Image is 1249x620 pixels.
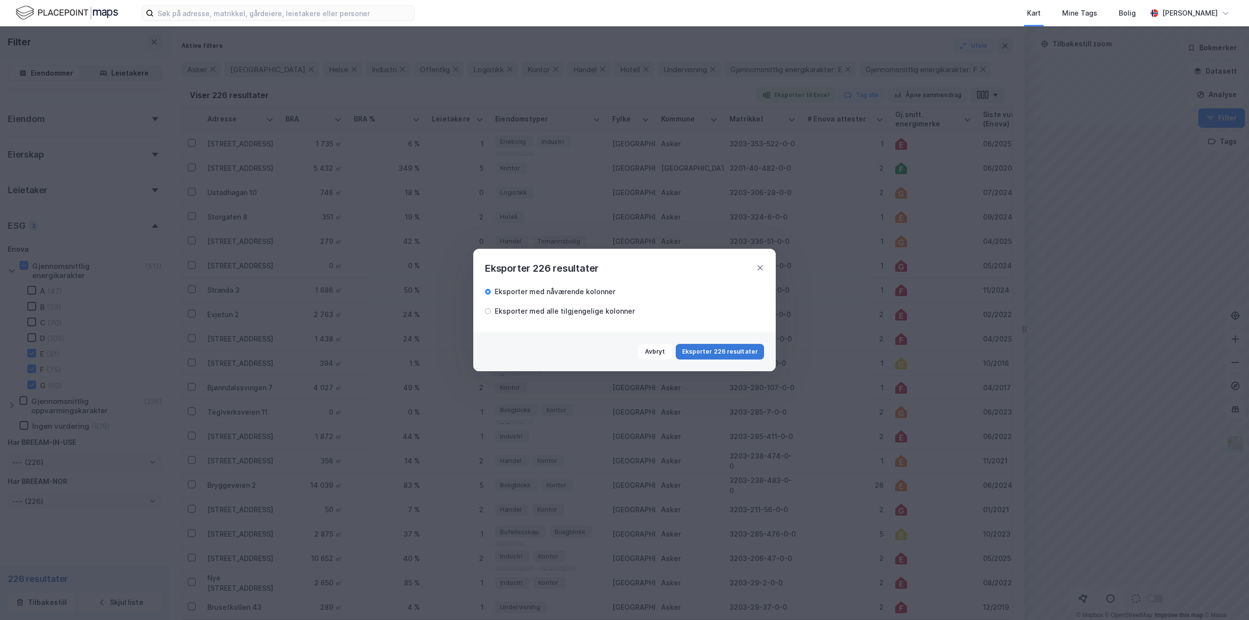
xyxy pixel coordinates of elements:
input: Søk på adresse, matrikkel, gårdeiere, leietakere eller personer [154,6,414,20]
div: Eksporter med nåværende kolonner [495,286,615,298]
div: Kontrollprogram for chat [1200,573,1249,620]
button: Avbryt [639,344,672,360]
img: logo.f888ab2527a4732fd821a326f86c7f29.svg [16,4,118,21]
div: Eksporter 226 resultater [485,260,599,276]
div: [PERSON_NAME] [1162,7,1218,19]
div: Mine Tags [1062,7,1097,19]
button: Eksporter 226 resultater [676,344,764,360]
div: Bolig [1119,7,1136,19]
div: Kart [1027,7,1041,19]
div: Eksporter med alle tilgjengelige kolonner [495,305,635,317]
iframe: Chat Widget [1200,573,1249,620]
